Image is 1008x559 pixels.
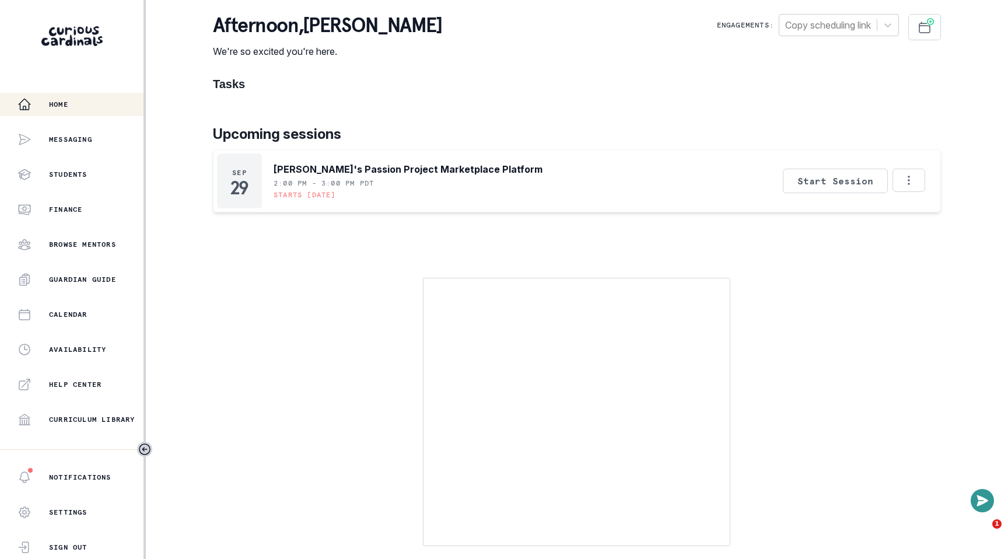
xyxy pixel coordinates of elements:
[274,190,336,200] p: Starts [DATE]
[49,543,87,552] p: Sign Out
[49,205,82,214] p: Finance
[49,380,101,389] p: Help Center
[971,489,994,512] button: Open or close messaging widget
[892,169,925,192] button: Options
[49,275,116,284] p: Guardian Guide
[783,169,888,193] button: Start Session
[213,77,941,91] h1: Tasks
[49,100,68,109] p: Home
[213,124,941,145] p: Upcoming sessions
[49,345,106,354] p: Availability
[41,26,103,46] img: Curious Cardinals Logo
[49,473,111,482] p: Notifications
[49,310,87,319] p: Calendar
[717,20,774,30] p: Engagements:
[213,14,442,37] p: afternoon , [PERSON_NAME]
[49,170,87,179] p: Students
[274,179,374,188] p: 2:00 PM - 3:00 PM PDT
[213,44,442,58] p: We're so excited you're here.
[274,162,542,176] p: [PERSON_NAME]'s Passion Project Marketplace Platform
[230,182,249,194] p: 29
[137,442,152,457] button: Toggle sidebar
[992,519,1002,529] span: 1
[908,14,941,40] button: Schedule Sessions
[49,508,87,517] p: Settings
[968,519,996,547] iframe: Intercom live chat
[232,168,247,177] p: Sep
[49,135,92,144] p: Messaging
[49,415,135,424] p: Curriculum Library
[49,240,116,249] p: Browse Mentors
